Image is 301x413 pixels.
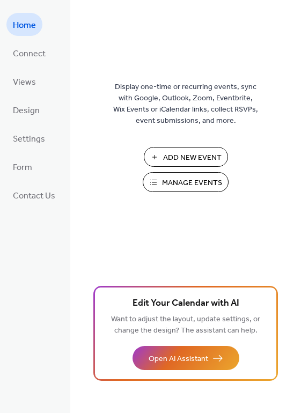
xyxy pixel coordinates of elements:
span: Open AI Assistant [149,353,208,365]
a: Connect [6,41,52,64]
a: Views [6,70,42,93]
span: Add New Event [163,152,222,164]
span: Design [13,102,40,119]
a: Contact Us [6,183,62,206]
a: Home [6,13,42,36]
span: Views [13,74,36,91]
span: Display one-time or recurring events, sync with Google, Outlook, Zoom, Eventbrite, Wix Events or ... [113,82,258,127]
a: Design [6,98,46,121]
span: Contact Us [13,188,55,204]
button: Open AI Assistant [133,346,239,370]
span: Manage Events [162,178,222,189]
a: Settings [6,127,52,150]
button: Manage Events [143,172,229,192]
span: Settings [13,131,45,147]
span: Edit Your Calendar with AI [133,296,239,311]
span: Want to adjust the layout, update settings, or change the design? The assistant can help. [111,312,260,338]
span: Home [13,17,36,34]
a: Form [6,155,39,178]
span: Form [13,159,32,176]
span: Connect [13,46,46,62]
button: Add New Event [144,147,228,167]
